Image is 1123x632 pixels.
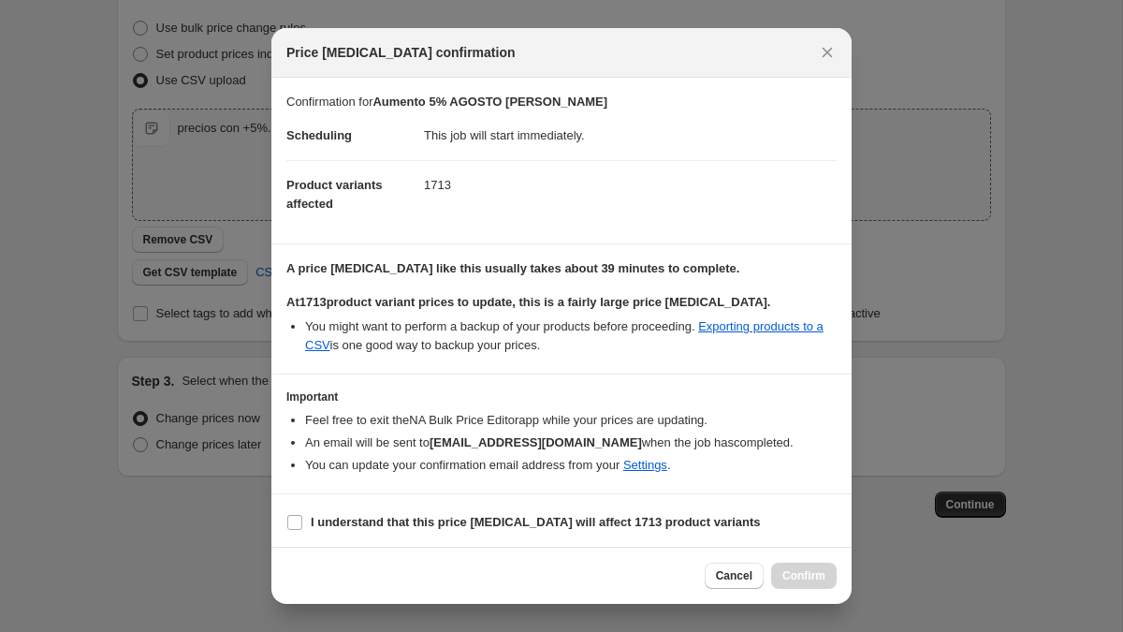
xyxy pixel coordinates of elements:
[286,93,837,111] p: Confirmation for
[286,43,516,62] span: Price [MEDICAL_DATA] confirmation
[305,411,837,430] li: Feel free to exit the NA Bulk Price Editor app while your prices are updating.
[305,317,837,355] li: You might want to perform a backup of your products before proceeding. is one good way to backup ...
[424,160,837,210] dd: 1713
[311,515,761,529] b: I understand that this price [MEDICAL_DATA] will affect 1713 product variants
[716,568,752,583] span: Cancel
[430,435,642,449] b: [EMAIL_ADDRESS][DOMAIN_NAME]
[286,261,739,275] b: A price [MEDICAL_DATA] like this usually takes about 39 minutes to complete.
[286,295,770,309] b: At 1713 product variant prices to update, this is a fairly large price [MEDICAL_DATA].
[305,319,824,352] a: Exporting products to a CSV
[623,458,667,472] a: Settings
[372,95,607,109] b: Aumento 5% AGOSTO [PERSON_NAME]
[286,128,352,142] span: Scheduling
[286,389,837,404] h3: Important
[305,434,837,452] li: An email will be sent to when the job has completed .
[305,456,837,475] li: You can update your confirmation email address from your .
[705,563,764,589] button: Cancel
[424,111,837,160] dd: This job will start immediately.
[286,178,383,211] span: Product variants affected
[814,39,840,66] button: Close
